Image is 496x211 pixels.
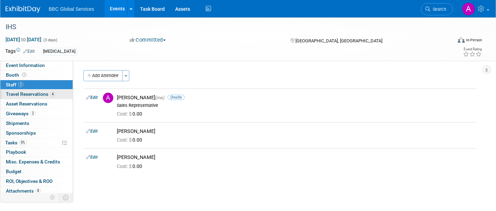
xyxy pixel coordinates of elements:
span: 3 [18,82,23,87]
a: Giveaways2 [0,109,73,118]
a: Shipments [0,119,73,128]
a: Sponsorships [0,128,73,138]
button: Committed [127,36,169,44]
div: Event Rating [463,48,482,51]
a: Playbook [0,147,73,157]
a: Budget [0,167,73,176]
td: Toggle Event Tabs [59,193,73,202]
td: Tags [5,48,35,56]
span: Playbook [6,149,26,155]
span: Cost: $ [117,137,132,143]
span: [GEOGRAPHIC_DATA], [GEOGRAPHIC_DATA] [295,38,382,43]
span: 4 [50,92,55,97]
img: Alex Corrigan [462,2,475,16]
a: Asset Reservations [0,99,73,109]
div: Event Format [411,36,482,47]
div: [MEDICAL_DATA] [41,48,78,55]
span: (me) [155,95,164,100]
span: 2 [30,111,35,116]
div: [PERSON_NAME] [117,154,474,161]
a: Travel Reservations4 [0,90,73,99]
a: Edit [23,49,35,54]
a: Edit [86,95,98,100]
span: [DATE] [DATE] [5,36,42,43]
span: Attachments [6,188,41,194]
a: Attachments8 [0,186,73,196]
span: 0.00 [117,111,145,117]
span: Search [430,7,446,12]
span: Sponsorships [6,130,36,136]
span: 8 [35,188,41,193]
span: Cost: $ [117,163,132,169]
a: Edit [86,129,98,134]
a: ROI, Objectives & ROO [0,177,73,186]
span: Travel Reservations [6,91,55,97]
span: Cost: $ [117,111,132,117]
span: ROI, Objectives & ROO [6,178,52,184]
span: 0.00 [117,163,145,169]
a: Misc. Expenses & Credits [0,157,73,167]
a: Search [421,3,453,15]
span: BBC Global Services [49,6,94,12]
img: Format-Inperson.png [458,37,465,43]
span: 0% [19,140,27,145]
a: Staff3 [0,80,73,90]
div: Sales Representative [117,103,474,108]
span: Booth not reserved yet [21,72,27,77]
span: Asset Reservations [6,101,47,107]
div: [PERSON_NAME] [117,128,474,135]
span: Event Information [6,62,45,68]
span: to [20,37,27,42]
span: 0.00 [117,137,145,143]
a: Booth [0,70,73,80]
a: Edit [86,155,98,160]
div: IHS [3,21,441,33]
span: Staff [6,82,23,87]
span: Tasks [5,140,27,145]
span: (3 days) [43,38,57,42]
td: Personalize Event Tab Strip [47,193,59,202]
img: A.jpg [103,93,113,103]
button: Add Attendee [83,70,123,81]
a: Event Information [0,61,73,70]
span: Giveaways [6,111,35,116]
span: Onsite [168,95,185,100]
span: Booth [6,72,27,78]
span: Misc. Expenses & Credits [6,159,60,164]
a: Tasks0% [0,138,73,147]
span: Shipments [6,120,29,126]
div: In-Person [466,37,482,43]
img: ExhibitDay [6,6,40,13]
div: [PERSON_NAME] [117,94,474,101]
span: Budget [6,169,22,174]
